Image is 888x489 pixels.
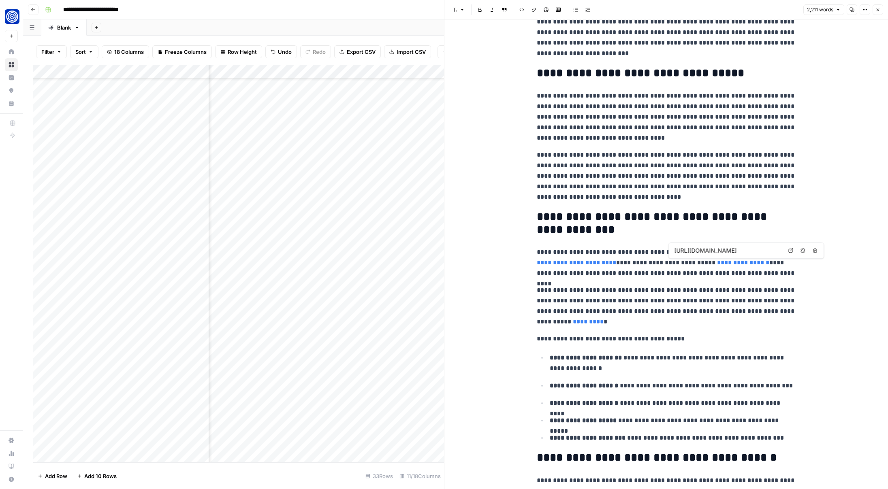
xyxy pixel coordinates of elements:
[33,470,72,483] button: Add Row
[313,48,326,56] span: Redo
[5,9,19,24] img: Fundwell Logo
[75,48,86,56] span: Sort
[5,6,18,27] button: Workspace: Fundwell
[807,6,833,13] span: 2,211 words
[215,45,262,58] button: Row Height
[5,97,18,110] a: Your Data
[45,472,67,480] span: Add Row
[5,447,18,460] a: Usage
[70,45,98,58] button: Sort
[396,470,444,483] div: 11/18 Columns
[5,71,18,84] a: Insights
[347,48,376,56] span: Export CSV
[5,460,18,473] a: Learning Hub
[57,23,71,32] div: Blank
[5,45,18,58] a: Home
[228,48,257,56] span: Row Height
[5,84,18,97] a: Opportunities
[803,4,844,15] button: 2,211 words
[334,45,381,58] button: Export CSV
[41,19,87,36] a: Blank
[165,48,207,56] span: Freeze Columns
[265,45,297,58] button: Undo
[5,473,18,486] button: Help + Support
[84,472,117,480] span: Add 10 Rows
[300,45,331,58] button: Redo
[72,470,122,483] button: Add 10 Rows
[278,48,292,56] span: Undo
[41,48,54,56] span: Filter
[114,48,144,56] span: 18 Columns
[36,45,67,58] button: Filter
[397,48,426,56] span: Import CSV
[102,45,149,58] button: 18 Columns
[152,45,212,58] button: Freeze Columns
[384,45,431,58] button: Import CSV
[5,58,18,71] a: Browse
[362,470,396,483] div: 33 Rows
[5,434,18,447] a: Settings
